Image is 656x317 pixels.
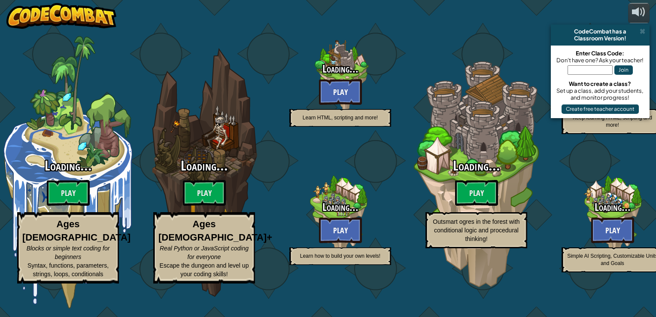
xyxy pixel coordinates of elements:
div: Complete previous world to unlock [272,147,408,283]
strong: Ages [DEMOGRAPHIC_DATA] [22,219,131,243]
div: CodeCombat has a [554,28,646,35]
div: Classroom Version! [554,35,646,42]
button: Join [614,65,633,75]
span: Outsmart ogres in the forest with conditional logic and procedural thinking! [433,218,519,242]
btn: Play [183,180,226,206]
button: Create free teacher account [562,104,639,114]
span: Syntax, functions, parameters, strings, loops, conditionals [27,262,109,277]
btn: Play [319,79,362,105]
span: Learn how to build your own levels! [300,253,380,259]
div: Complete previous world to unlock [136,36,272,308]
span: Real Python or JavaScript coding for everyone [160,245,249,260]
span: Loading... [322,200,358,214]
span: Blocks or simple text coding for beginners [27,245,110,260]
span: Loading... [45,156,92,175]
button: Adjust volume [628,3,650,23]
span: Loading... [595,200,631,214]
strong: Ages [DEMOGRAPHIC_DATA]+ [158,219,272,243]
div: Want to create a class? [555,80,645,87]
btn: Play [47,180,90,206]
div: Don't have one? Ask your teacher! [555,57,645,64]
img: CodeCombat - Learn how to code by playing a game [6,3,116,29]
btn: Play [319,217,362,243]
span: Loading... [181,156,228,175]
span: Loading... [453,156,500,175]
btn: Play [591,217,634,243]
div: Set up a class, add your students, and monitor progress! [555,87,645,101]
div: Enter Class Code: [555,50,645,57]
span: Learn HTML, scripting and more! [303,115,378,121]
div: Complete previous world to unlock [408,36,544,308]
btn: Play [455,180,498,206]
div: Complete previous world to unlock [272,9,408,145]
span: Loading... [322,61,358,76]
span: Escape the dungeon and level up your coding skills! [160,262,249,277]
